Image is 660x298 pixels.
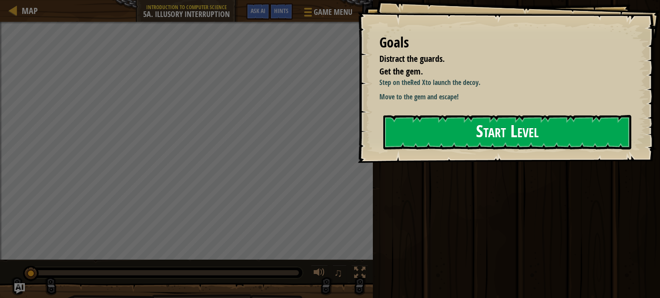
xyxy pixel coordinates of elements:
span: Ask AI [251,7,265,15]
span: Hints [274,7,288,15]
span: Map [22,5,38,17]
a: Map [17,5,38,17]
button: ♫ [332,265,347,283]
span: Get the gem. [379,65,423,77]
p: Move to the gem and escape! [379,92,630,102]
button: Game Menu [297,3,358,24]
div: Goals [379,33,630,53]
li: Get the gem. [369,65,627,78]
span: Game Menu [314,7,352,18]
span: Distract the guards. [379,53,445,64]
p: Step on the to launch the decoy. [379,78,630,88]
li: Distract the guards. [369,53,627,65]
button: Ask AI [246,3,270,20]
button: Toggle fullscreen [351,265,369,283]
button: Ask AI [14,283,25,294]
button: Adjust volume [311,265,328,283]
strong: Red X [410,78,425,87]
button: Start Level [383,115,631,149]
span: ♫ [334,266,343,279]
